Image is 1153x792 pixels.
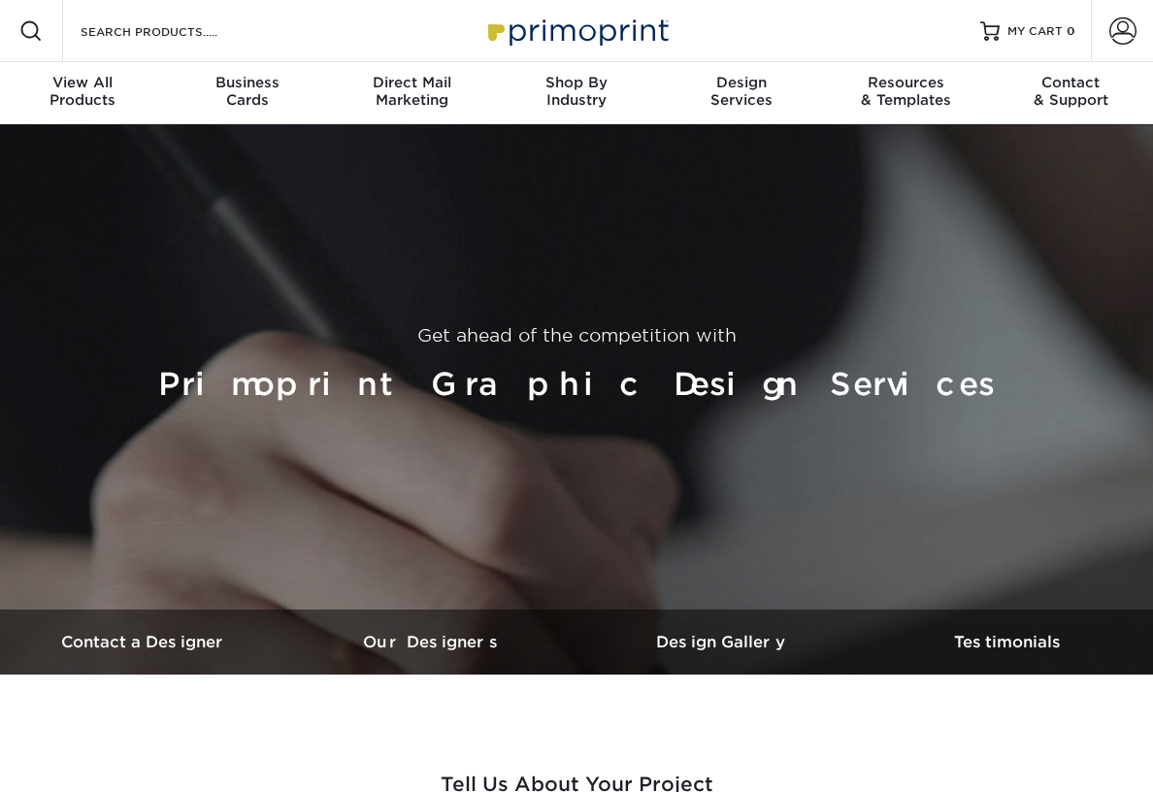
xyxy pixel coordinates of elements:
[494,62,659,124] a: Shop ByIndustry
[288,633,576,651] h3: Our Designers
[659,62,824,124] a: DesignServices
[165,74,330,109] div: Cards
[988,62,1153,124] a: Contact& Support
[329,74,494,109] div: Marketing
[824,74,989,91] span: Resources
[494,74,659,91] span: Shop By
[865,610,1153,675] a: Testimonials
[329,62,494,124] a: Direct MailMarketing
[1007,23,1063,40] span: MY CART
[988,74,1153,109] div: & Support
[576,633,865,651] h3: Design Gallery
[824,74,989,109] div: & Templates
[576,610,865,675] a: Design Gallery
[824,62,989,124] a: Resources& Templates
[79,19,268,43] input: SEARCH PRODUCTS.....
[1067,24,1075,38] span: 0
[988,74,1153,91] span: Contact
[659,74,824,91] span: Design
[8,322,1145,349] p: Get ahead of the competition with
[494,74,659,109] div: Industry
[165,74,330,91] span: Business
[659,74,824,109] div: Services
[165,62,330,124] a: BusinessCards
[288,610,576,675] a: Our Designers
[479,10,674,51] img: Primoprint
[865,633,1153,651] h3: Testimonials
[329,74,494,91] span: Direct Mail
[8,357,1145,412] h1: Primoprint Graphic Design Services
